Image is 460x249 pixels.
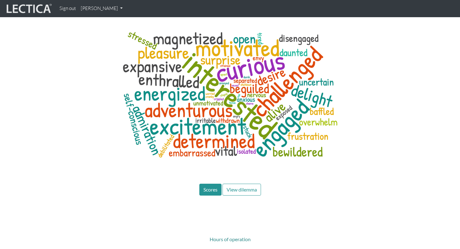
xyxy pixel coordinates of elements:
span: View dilemma [227,187,257,192]
button: View dilemma [222,184,261,196]
a: Sign out [57,2,78,15]
a: [PERSON_NAME] [78,2,125,15]
img: lecticalive [5,3,52,15]
span: Scores [203,187,217,192]
a: Hours of operation [210,236,251,242]
img: words associated with not understanding for learnaholics [116,25,344,164]
button: Scores [199,184,222,196]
